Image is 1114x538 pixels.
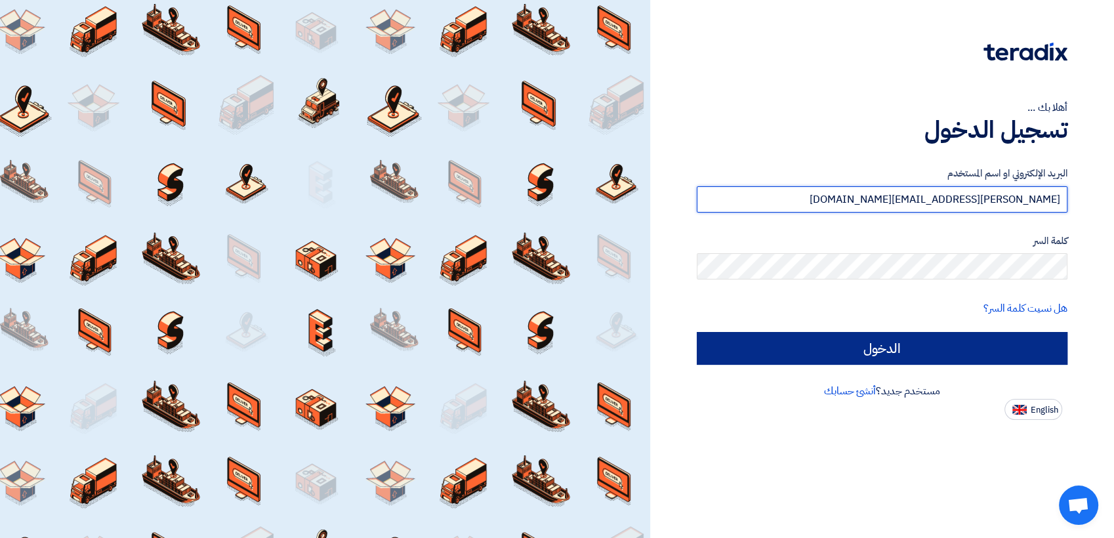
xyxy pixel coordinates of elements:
h1: تسجيل الدخول [697,115,1068,144]
a: أنشئ حسابك [824,383,876,399]
button: English [1004,399,1062,420]
div: أهلا بك ... [697,100,1068,115]
div: مستخدم جديد؟ [697,383,1068,399]
label: البريد الإلكتروني او اسم المستخدم [697,166,1068,181]
input: الدخول [697,332,1068,365]
input: أدخل بريد العمل الإلكتروني او اسم المستخدم الخاص بك ... [697,186,1068,213]
div: Open chat [1059,486,1098,525]
span: English [1031,405,1058,415]
label: كلمة السر [697,234,1068,249]
a: هل نسيت كلمة السر؟ [983,300,1067,316]
img: Teradix logo [983,43,1067,61]
img: en-US.png [1012,405,1027,415]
